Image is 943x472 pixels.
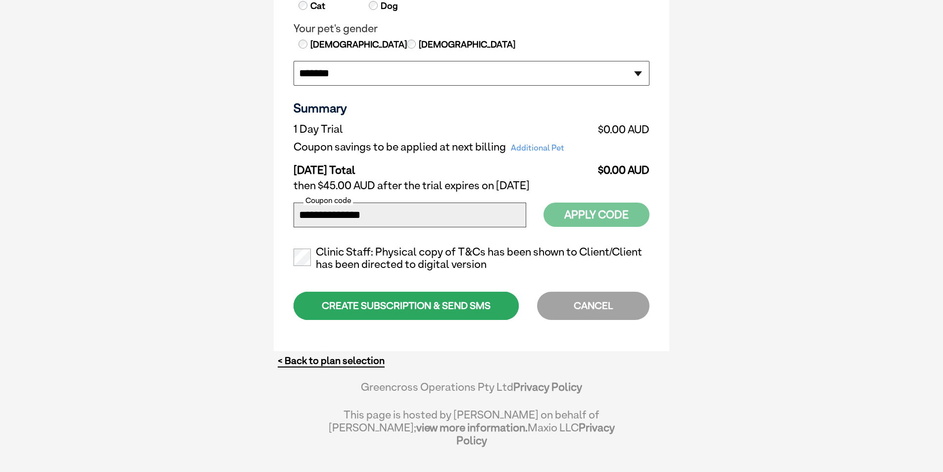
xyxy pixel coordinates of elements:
[592,120,649,138] td: $0.00 AUD
[294,120,592,138] td: 1 Day Trial
[294,249,311,266] input: Clinic Staff: Physical copy of T&Cs has been shown to Client/Client has been directed to digital ...
[537,292,649,320] div: CANCEL
[544,203,649,227] button: Apply Code
[294,292,519,320] div: CREATE SUBSCRIPTION & SEND SMS
[294,156,592,177] td: [DATE] Total
[294,101,649,115] h3: Summary
[303,196,353,205] label: Coupon code
[328,403,615,447] div: This page is hosted by [PERSON_NAME] on behalf of [PERSON_NAME]; Maxio LLC
[416,421,528,434] a: view more information.
[506,141,569,155] span: Additional Pet
[278,355,385,367] a: < Back to plan selection
[294,22,649,35] legend: Your pet's gender
[294,177,649,195] td: then $45.00 AUD after the trial expires on [DATE]
[592,156,649,177] td: $0.00 AUD
[328,380,615,403] div: Greencross Operations Pty Ltd
[456,421,615,447] a: Privacy Policy
[294,246,649,271] label: Clinic Staff: Physical copy of T&Cs has been shown to Client/Client has been directed to digital ...
[513,380,582,393] a: Privacy Policy
[294,138,592,156] td: Coupon savings to be applied at next billing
